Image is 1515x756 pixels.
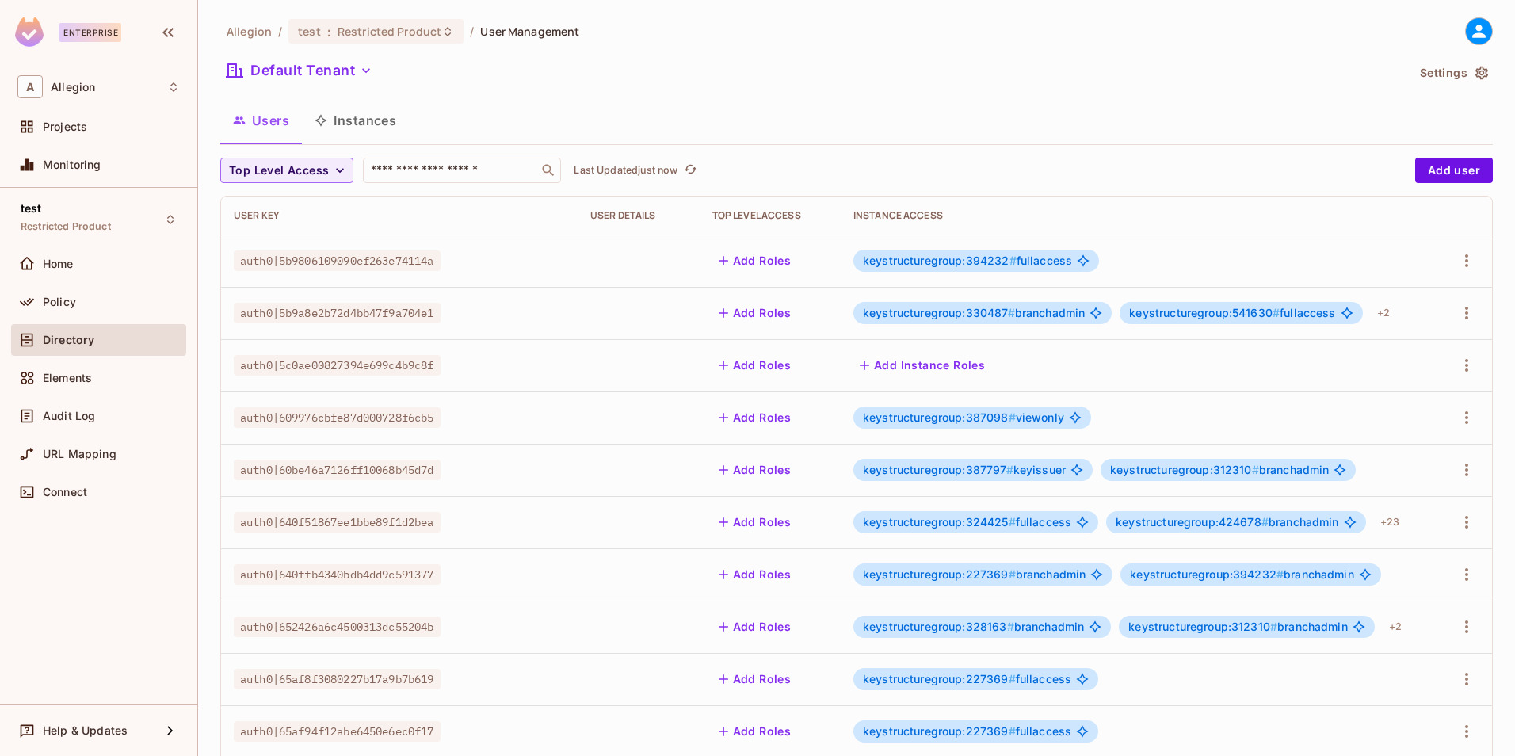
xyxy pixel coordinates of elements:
[853,353,991,378] button: Add Instance Roles
[712,405,798,430] button: Add Roles
[712,666,798,692] button: Add Roles
[21,202,42,215] span: test
[712,510,798,535] button: Add Roles
[234,617,441,637] span: auth0|652426a6c4500313dc55204b
[681,161,700,180] button: refresh
[1130,568,1353,581] span: branchadmin
[1128,620,1347,633] span: branchadmin
[863,567,1016,581] span: keystructuregroup:227369
[43,724,128,737] span: Help & Updates
[574,164,677,177] p: Last Updated just now
[1261,515,1269,529] span: #
[17,75,43,98] span: A
[220,101,302,140] button: Users
[1383,614,1408,640] div: + 2
[51,81,95,94] span: Workspace: Allegion
[863,306,1015,319] span: keystructuregroup:330487
[43,486,87,498] span: Connect
[43,158,101,171] span: Monitoring
[480,24,579,39] span: User Management
[43,410,95,422] span: Audit Log
[1006,463,1013,476] span: #
[234,355,441,376] span: auth0|5c0ae00827394e699c4b9c8f
[712,353,798,378] button: Add Roles
[234,721,441,742] span: auth0|65af94f12abe6450e6ec0f17
[1273,306,1280,319] span: #
[863,254,1017,267] span: keystructuregroup:394232
[863,724,1016,738] span: keystructuregroup:227369
[470,24,474,39] li: /
[863,515,1016,529] span: keystructuregroup:324425
[1110,463,1259,476] span: keystructuregroup:312310
[863,672,1016,685] span: keystructuregroup:227369
[863,725,1071,738] span: fullaccess
[21,220,111,233] span: Restricted Product
[863,464,1066,476] span: keyissuer
[234,512,441,533] span: auth0|640f51867ee1bbe89f1d2bea
[43,296,76,308] span: Policy
[1009,724,1016,738] span: #
[1116,515,1269,529] span: keystructuregroup:424678
[853,209,1427,222] div: Instance Access
[1276,567,1284,581] span: #
[712,300,798,326] button: Add Roles
[712,209,828,222] div: Top Level Access
[234,303,441,323] span: auth0|5b9a8e2b72d4bb47f9a704e1
[712,457,798,483] button: Add Roles
[234,460,441,480] span: auth0|60be46a7126ff10068b45d7d
[1129,306,1280,319] span: keystructuregroup:541630
[234,209,565,222] div: User Key
[863,620,1014,633] span: keystructuregroup:328163
[43,372,92,384] span: Elements
[1371,300,1396,326] div: + 2
[712,248,798,273] button: Add Roles
[1130,567,1284,581] span: keystructuregroup:394232
[15,17,44,47] img: SReyMgAAAABJRU5ErkJggg==
[1007,620,1014,633] span: #
[863,254,1072,267] span: fullaccess
[234,564,441,585] span: auth0|640ffb4340bdb4dd9c591377
[43,120,87,133] span: Projects
[234,250,441,271] span: auth0|5b9806109090ef263e74114a
[234,407,441,428] span: auth0|609976cbfe87d000728f6cb5
[1374,510,1406,535] div: + 23
[863,516,1071,529] span: fullaccess
[863,463,1013,476] span: keystructuregroup:387797
[863,620,1084,633] span: branchadmin
[863,410,1016,424] span: keystructuregroup:387098
[1128,620,1277,633] span: keystructuregroup:312310
[712,614,798,640] button: Add Roles
[590,209,687,222] div: User Details
[220,158,353,183] button: Top Level Access
[677,161,700,180] span: Click to refresh data
[1270,620,1277,633] span: #
[1009,515,1016,529] span: #
[302,101,409,140] button: Instances
[712,719,798,744] button: Add Roles
[1009,254,1017,267] span: #
[1008,306,1015,319] span: #
[1414,60,1493,86] button: Settings
[684,162,697,178] span: refresh
[1252,463,1259,476] span: #
[863,411,1064,424] span: viewonly
[1009,567,1016,581] span: #
[1009,410,1016,424] span: #
[863,568,1086,581] span: branchadmin
[326,25,332,38] span: :
[1129,307,1335,319] span: fullaccess
[229,161,329,181] span: Top Level Access
[59,23,121,42] div: Enterprise
[43,258,74,270] span: Home
[1415,158,1493,183] button: Add user
[1009,672,1016,685] span: #
[220,58,379,83] button: Default Tenant
[43,334,94,346] span: Directory
[234,669,441,689] span: auth0|65af8f3080227b17a9b7b619
[863,673,1071,685] span: fullaccess
[1116,516,1338,529] span: branchadmin
[712,562,798,587] button: Add Roles
[1110,464,1329,476] span: branchadmin
[43,448,116,460] span: URL Mapping
[298,24,321,39] span: test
